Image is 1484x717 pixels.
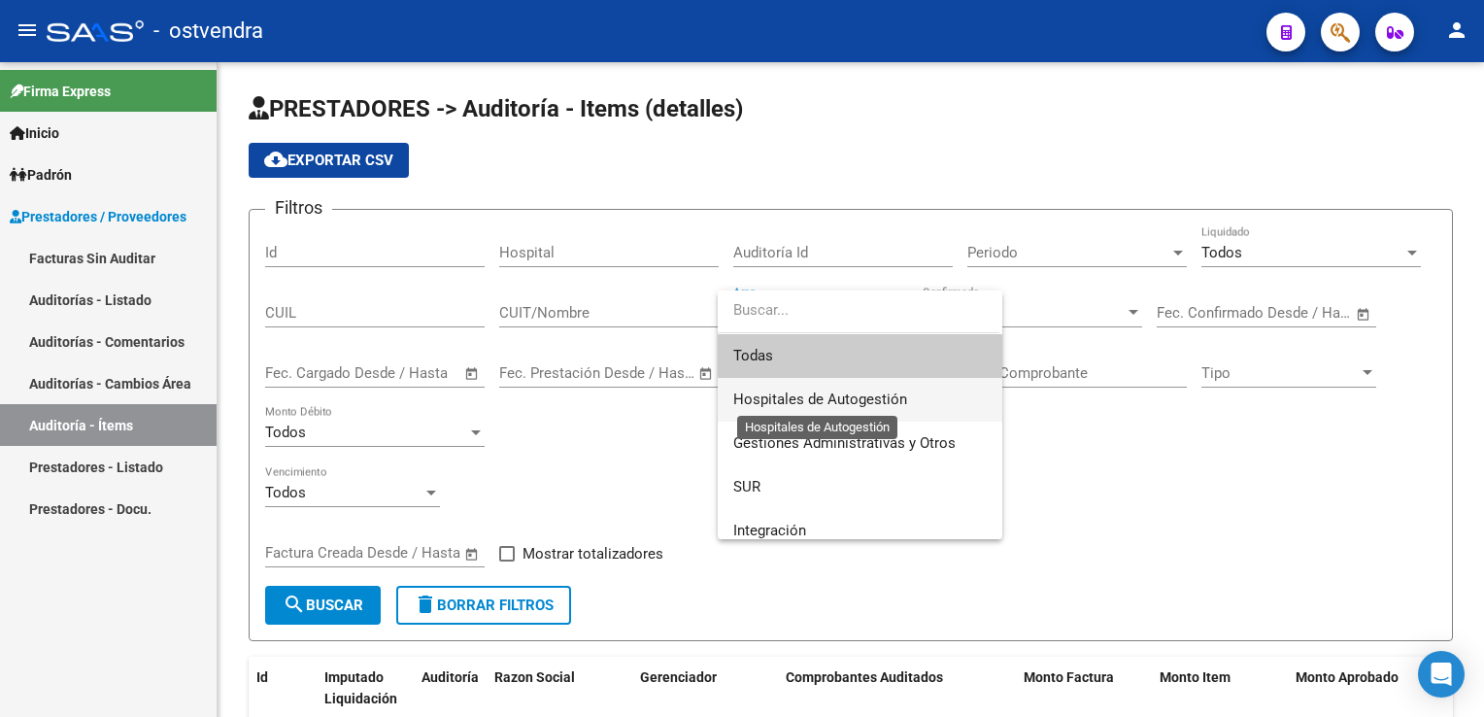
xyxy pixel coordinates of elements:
span: Todas [733,334,987,378]
input: dropdown search [718,289,999,332]
span: Gestiones Administrativas y Otros [733,434,956,452]
span: Integración [733,522,806,539]
span: Hospitales de Autogestión [733,391,907,408]
span: SUR [733,478,760,495]
div: Open Intercom Messenger [1418,651,1465,698]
